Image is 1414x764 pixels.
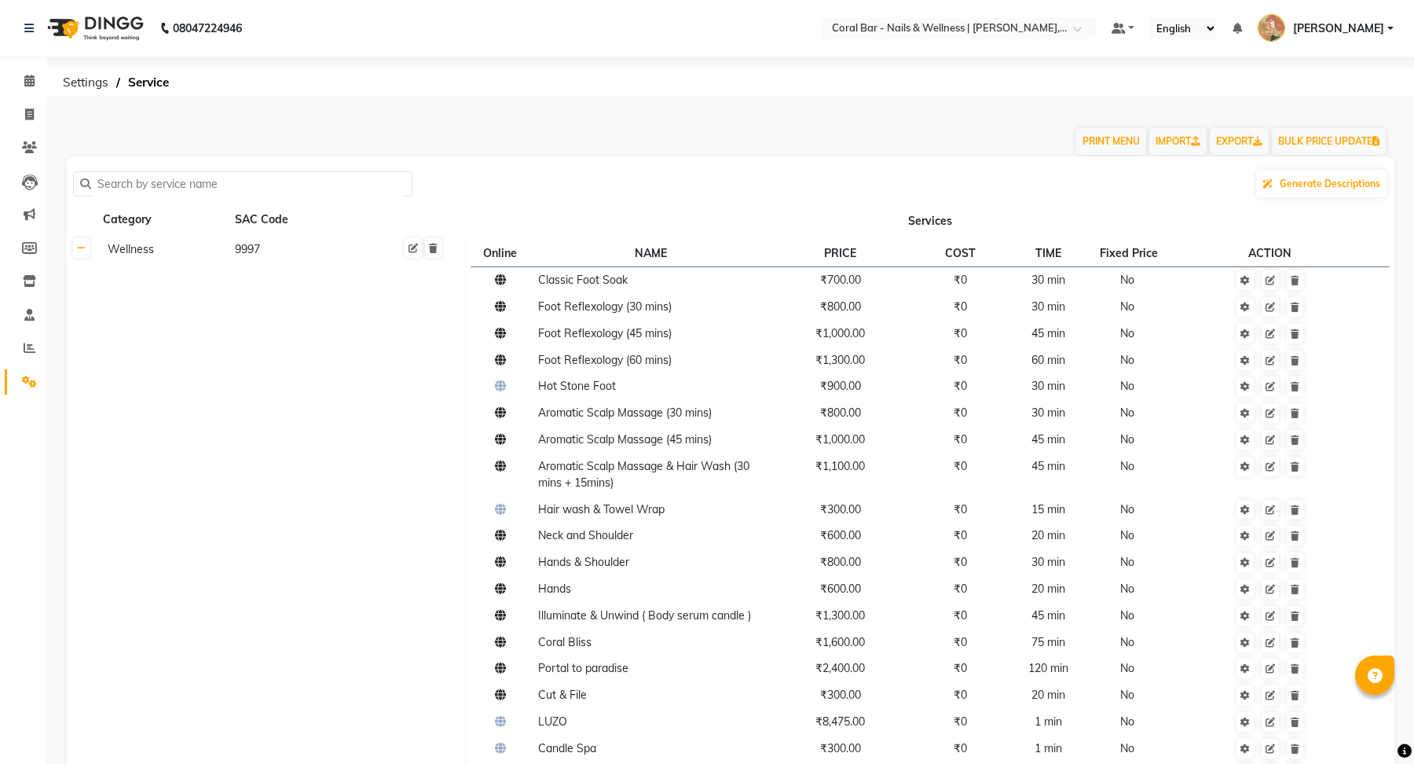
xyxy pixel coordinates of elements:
[55,68,116,97] span: Settings
[1031,582,1065,596] span: 20 min
[1120,555,1134,569] span: No
[815,432,865,446] span: ₹1,000.00
[538,608,751,623] span: Illuminate & Unwind ( Body serum candle )
[120,68,177,97] span: Service
[91,172,405,197] input: Search by service name
[1120,582,1134,596] span: No
[1272,128,1386,155] button: BULK PRICE UPDATE
[1120,528,1134,542] span: No
[1031,326,1065,340] span: 45 min
[1120,635,1134,649] span: No
[815,714,865,729] span: ₹8,475.00
[954,741,967,755] span: ₹0
[954,459,967,473] span: ₹0
[1087,240,1174,266] th: Fixed Price
[815,635,865,649] span: ₹1,600.00
[911,240,1009,266] th: COST
[820,406,861,420] span: ₹800.00
[1120,608,1134,623] span: No
[1009,240,1087,266] th: TIME
[954,582,967,596] span: ₹0
[820,555,861,569] span: ₹800.00
[538,635,592,649] span: Coral Bliss
[1031,273,1065,287] span: 30 min
[1120,432,1134,446] span: No
[101,210,227,230] div: Category
[954,502,967,516] span: ₹0
[1120,459,1134,473] span: No
[173,6,242,50] b: 08047224946
[538,379,616,393] span: Hot Stone Foot
[1120,326,1134,340] span: No
[1031,608,1065,623] span: 45 min
[815,661,865,675] span: ₹2,400.00
[1256,171,1387,197] button: Generate Descriptions
[538,661,628,675] span: Portal to paradise
[1120,714,1134,729] span: No
[1031,353,1065,367] span: 60 min
[538,688,587,702] span: Cut & File
[538,555,629,569] span: Hands & Shoulder
[538,714,567,729] span: LUZO
[820,688,861,702] span: ₹300.00
[954,688,967,702] span: ₹0
[233,210,359,230] div: SAC Code
[1035,714,1062,729] span: 1 min
[1120,379,1134,393] span: No
[538,582,571,596] span: Hands
[538,432,712,446] span: Aromatic Scalp Massage (45 mins)
[1120,688,1134,702] span: No
[1028,661,1068,675] span: 120 min
[954,555,967,569] span: ₹0
[1280,178,1380,189] span: Generate Descriptions
[538,273,628,287] span: Classic Foot Soak
[1031,379,1065,393] span: 30 min
[954,299,967,314] span: ₹0
[820,528,861,542] span: ₹600.00
[1120,353,1134,367] span: No
[538,326,672,340] span: Foot Reflexology (45 mins)
[954,528,967,542] span: ₹0
[1149,128,1207,155] a: IMPORT
[40,6,148,50] img: logo
[465,205,1394,235] th: Services
[1076,128,1146,155] button: PRINT MENU
[815,353,865,367] span: ₹1,300.00
[1120,273,1134,287] span: No
[820,299,861,314] span: ₹800.00
[538,353,672,367] span: Foot Reflexology (60 mins)
[1035,741,1062,755] span: 1 min
[1031,432,1065,446] span: 45 min
[820,273,861,287] span: ₹700.00
[815,608,865,623] span: ₹1,300.00
[815,326,865,340] span: ₹1,000.00
[1120,741,1134,755] span: No
[1174,240,1365,266] th: ACTION
[233,240,359,259] div: 9997
[538,459,749,490] span: Aromatic Scalp Massage & Hair Wash (30 mins + 15mins)
[1031,502,1065,516] span: 15 min
[1120,299,1134,314] span: No
[954,406,967,420] span: ₹0
[538,741,596,755] span: Candle Spa
[954,432,967,446] span: ₹0
[538,502,665,516] span: Hair wash & Towel Wrap
[533,240,769,266] th: NAME
[1031,688,1065,702] span: 20 min
[101,240,227,259] div: Wellness
[1031,406,1065,420] span: 30 min
[954,326,967,340] span: ₹0
[954,608,967,623] span: ₹0
[954,379,967,393] span: ₹0
[954,635,967,649] span: ₹0
[1258,14,1285,42] img: Sravya
[1120,661,1134,675] span: No
[1031,299,1065,314] span: 30 min
[820,502,861,516] span: ₹300.00
[538,528,633,542] span: Neck and Shoulder
[954,714,967,729] span: ₹0
[1120,502,1134,516] span: No
[820,379,861,393] span: ₹900.00
[769,240,911,266] th: PRICE
[815,459,865,473] span: ₹1,100.00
